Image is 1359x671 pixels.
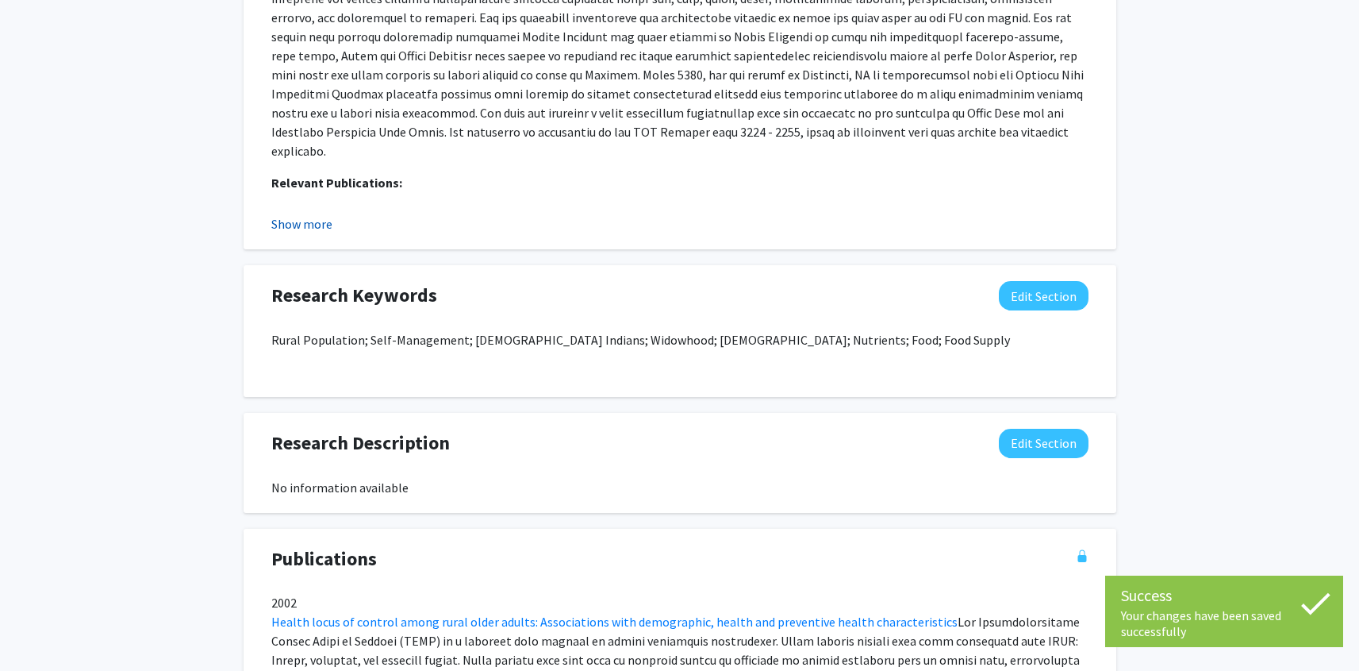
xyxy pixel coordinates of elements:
[271,214,332,233] button: Show more
[271,429,450,457] span: Research Description
[999,281,1088,310] button: Edit Research Keywords
[1121,607,1327,639] div: Your changes have been saved successfully
[271,281,437,310] span: Research Keywords
[1121,584,1327,607] div: Success
[271,330,1088,381] div: Rural Population; Self-Management; [DEMOGRAPHIC_DATA] Indians; Widowhood; [DEMOGRAPHIC_DATA]; Nut...
[271,175,402,191] strong: Relevant Publications:
[271,614,958,630] a: Health locus of control among rural older adults: Associations with demographic, health and preve...
[12,600,67,659] iframe: Chat
[271,545,377,573] span: Publications
[271,478,1088,497] div: No information available
[303,206,1015,241] span: 2025 [PERSON_NAME][GEOGRAPHIC_DATA] – [PERSON_NAME][GEOGRAPHIC_DATA], [GEOGRAPHIC_DATA], [GEOGRAP...
[999,429,1088,458] button: Edit Research Description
